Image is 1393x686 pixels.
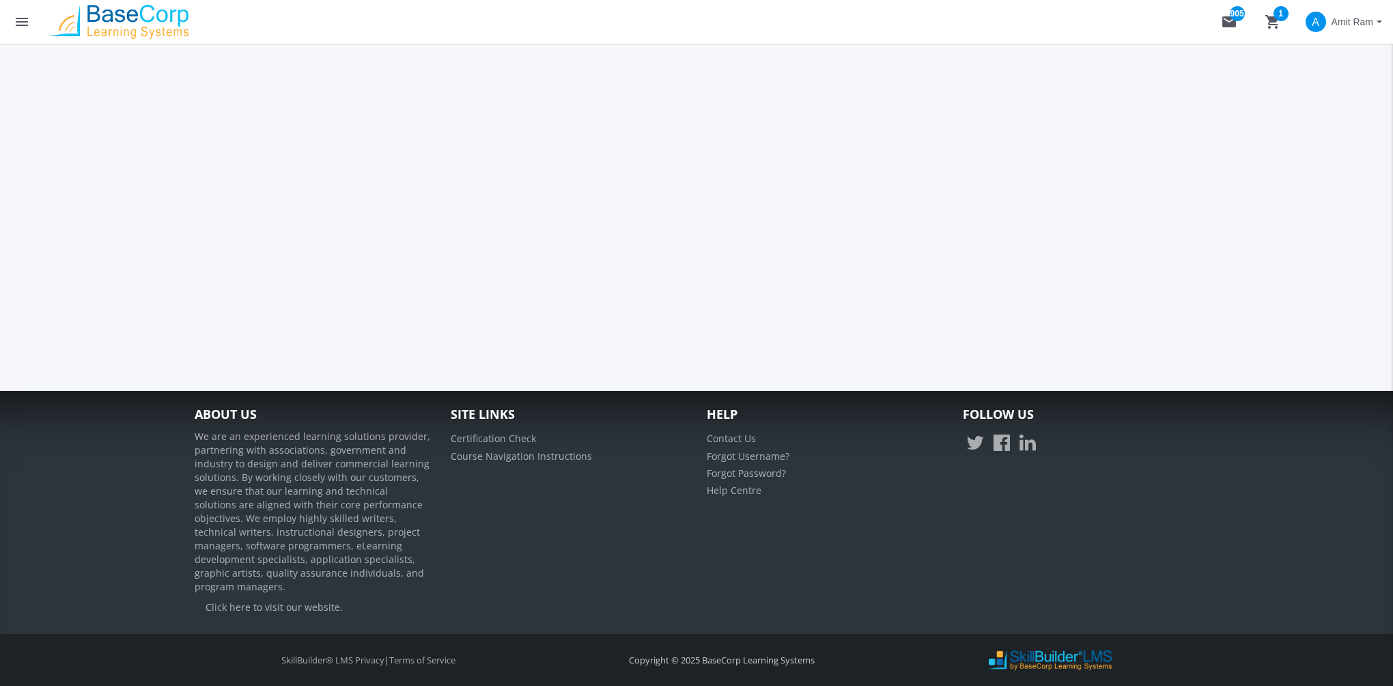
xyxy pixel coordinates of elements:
[389,654,455,666] a: Terms of Service
[451,432,536,445] a: Certification Check
[989,650,1112,671] img: SkillBuilder LMS Logo
[1306,12,1326,32] span: A
[963,408,1198,422] h4: Follow Us
[206,601,343,614] a: Click here to visit our website.
[44,5,194,39] img: logo.png
[1221,14,1237,30] mat-icon: mail
[1265,14,1281,30] mat-icon: shopping_cart
[14,14,30,30] mat-icon: menu
[707,432,756,445] a: Contact Us
[451,450,592,463] a: Course Navigation Instructions
[707,450,789,463] a: Forgot Username?
[707,484,761,497] a: Help Centre
[201,654,535,667] div: |
[707,408,942,422] h4: Help
[195,408,430,422] h4: About Us
[451,408,686,422] h4: Site Links
[195,430,430,594] p: We are an experienced learning solutions provider, partnering with associations, government and i...
[707,467,786,480] a: Forgot Password?
[1332,10,1373,34] span: Amit Ram
[549,654,895,667] div: Copyright © 2025 BaseCorp Learning Systems
[281,654,384,666] a: SkillBuilder® LMS Privacy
